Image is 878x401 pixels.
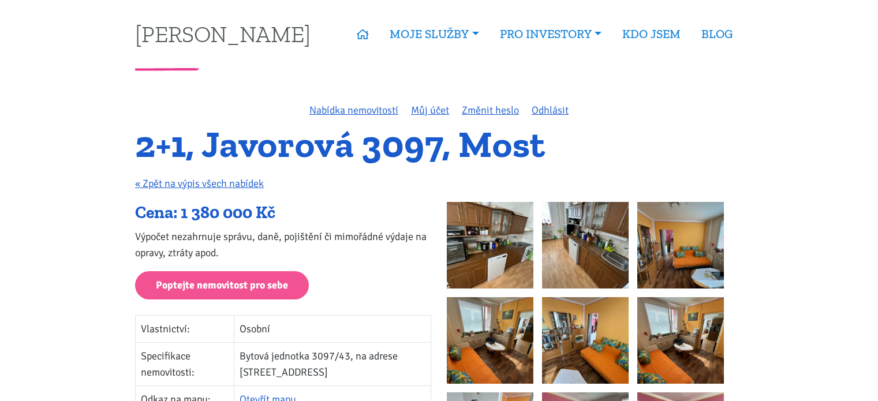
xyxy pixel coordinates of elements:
a: Změnit heslo [462,104,519,117]
a: Poptejte nemovitost pro sebe [135,271,309,299]
td: Bytová jednotka 3097/43, na adrese [STREET_ADDRESS] [234,342,431,385]
a: Odhlásit [532,104,569,117]
h1: 2+1, Javorová 3097, Most [135,129,743,160]
td: Vlastnictví: [136,315,234,342]
a: « Zpět na výpis všech nabídek [135,177,264,190]
td: Specifikace nemovitosti: [136,342,234,385]
a: PRO INVESTORY [490,21,612,47]
a: [PERSON_NAME] [135,23,311,45]
a: MOJE SLUŽBY [379,21,489,47]
a: BLOG [691,21,743,47]
td: Osobní [234,315,431,342]
a: Nabídka nemovitostí [309,104,398,117]
div: Cena: 1 380 000 Kč [135,202,431,224]
a: KDO JSEM [612,21,691,47]
p: Výpočet nezahrnuje správu, daně, pojištění či mimořádné výdaje na opravy, ztráty apod. [135,228,431,261]
a: Můj účet [411,104,449,117]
